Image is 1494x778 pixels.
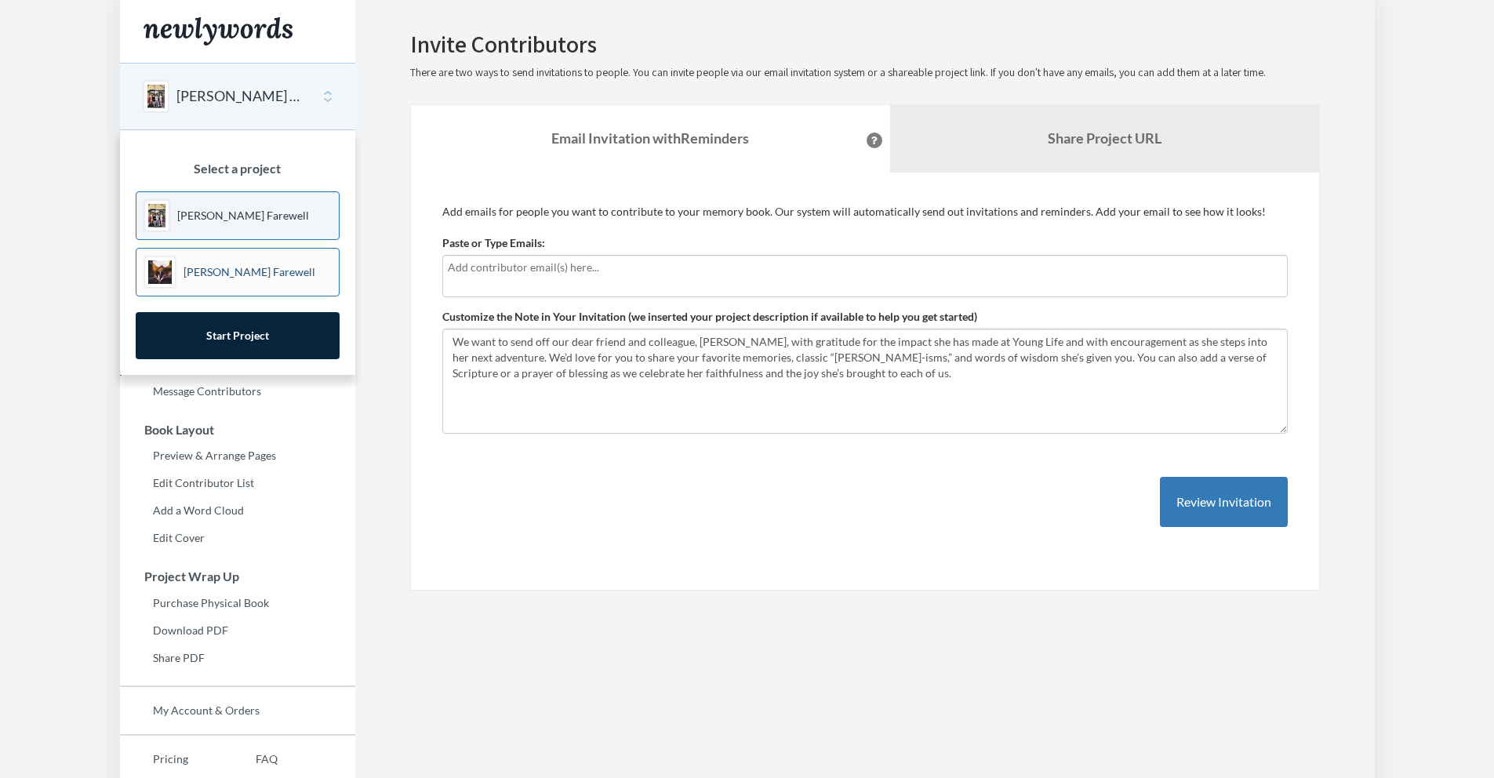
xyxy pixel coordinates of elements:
[136,162,340,176] h3: Select a project
[551,129,749,147] strong: Email Invitation with Reminders
[121,569,355,583] h3: Project Wrap Up
[136,248,340,296] a: [PERSON_NAME] Farewell
[448,259,1282,276] input: Add contributor email(s) here...
[120,619,355,642] a: Download PDF
[136,312,340,359] a: Start Project
[442,235,545,251] label: Paste or Type Emails:
[120,499,355,522] a: Add a Word Cloud
[223,747,278,771] a: FAQ
[1160,477,1288,528] button: Review Invitation
[442,309,977,325] label: Customize the Note in Your Invitation (we inserted your project description if available to help ...
[410,31,1320,57] h2: Invite Contributors
[136,191,340,240] a: [PERSON_NAME] Farewell
[120,444,355,467] a: Preview & Arrange Pages
[176,86,304,107] button: [PERSON_NAME] Farewell
[144,17,293,45] img: Newlywords logo
[442,329,1288,434] textarea: We want to send off our dear friend and colleague, [PERSON_NAME], with gratitude for the impact s...
[120,747,223,771] a: Pricing
[177,208,309,224] p: [PERSON_NAME] Farewell
[33,11,89,25] span: Support
[184,264,315,280] p: [PERSON_NAME] Farewell
[120,699,355,722] a: My Account & Orders
[120,380,355,403] a: Message Contributors
[120,526,355,550] a: Edit Cover
[1048,129,1161,147] b: Share Project URL
[410,65,1320,81] p: There are two ways to send invitations to people. You can invite people via our email invitation ...
[121,423,355,437] h3: Book Layout
[120,471,355,495] a: Edit Contributor List
[120,646,355,670] a: Share PDF
[120,591,355,615] a: Purchase Physical Book
[442,204,1288,220] p: Add emails for people you want to contribute to your memory book. Our system will automatically s...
